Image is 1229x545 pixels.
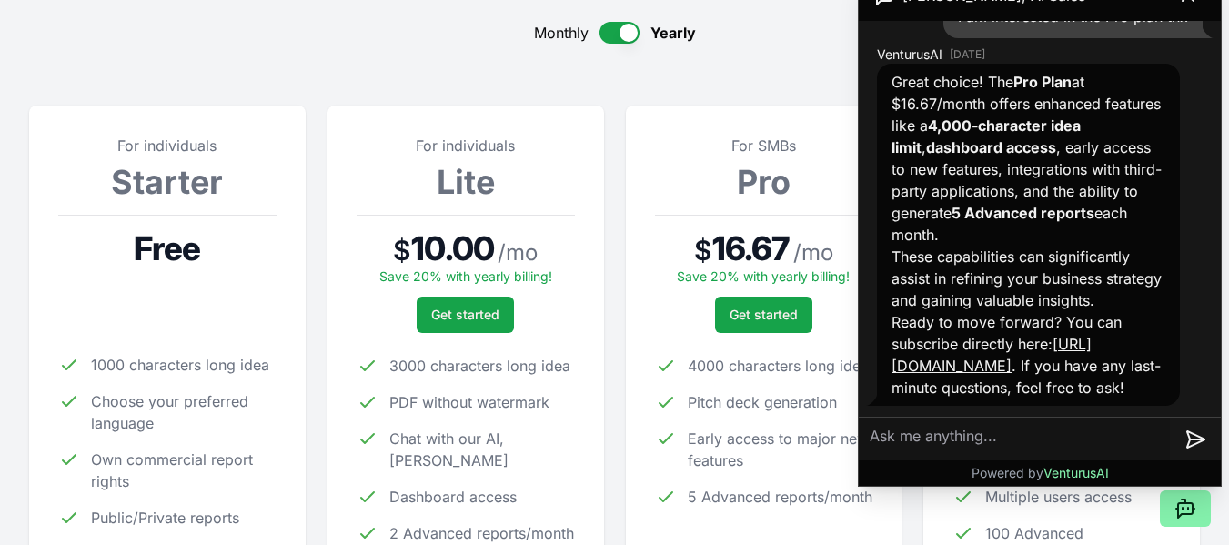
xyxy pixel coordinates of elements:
[411,230,494,267] span: 10.00
[389,522,574,544] span: 2 Advanced reports/month
[1013,73,1072,91] strong: Pro Plan
[431,306,499,324] span: Get started
[91,507,239,529] span: Public/Private reports
[877,45,942,64] span: VenturusAI
[950,47,985,62] time: [DATE]
[730,306,798,324] span: Get started
[534,22,589,44] span: Monthly
[972,464,1109,482] p: Powered by
[926,138,1056,156] strong: dashboard access
[712,230,791,267] span: 16.67
[498,238,538,267] span: / mo
[688,428,873,471] span: Early access to major new features
[688,486,872,508] span: 5 Advanced reports/month
[677,268,850,284] span: Save 20% with yearly billing!
[650,22,696,44] span: Yearly
[389,391,549,413] span: PDF without watermark
[417,297,514,333] button: Get started
[688,355,869,377] span: 4000 characters long idea
[793,238,833,267] span: / mo
[1043,465,1109,480] span: VenturusAI
[655,164,873,200] h3: Pro
[389,355,570,377] span: 3000 characters long idea
[357,164,575,200] h3: Lite
[389,428,575,471] span: Chat with our AI, [PERSON_NAME]
[389,486,517,508] span: Dashboard access
[91,354,269,376] span: 1000 characters long idea
[91,390,277,434] span: Choose your preferred language
[357,135,575,156] p: For individuals
[892,71,1165,246] p: Great choice! The at $16.67/month offers enhanced features like a , , early access to new feature...
[715,297,812,333] button: Get started
[58,164,277,200] h3: Starter
[58,135,277,156] p: For individuals
[892,246,1165,311] p: These capabilities can significantly assist in refining your business strategy and gaining valuab...
[379,268,552,284] span: Save 20% with yearly billing!
[892,311,1165,399] p: Ready to move forward? You can subscribe directly here: . If you have any last-minute questions, ...
[91,449,277,492] span: Own commercial report rights
[655,135,873,156] p: For SMBs
[985,486,1132,508] span: Multiple users access
[393,234,411,267] span: $
[688,391,837,413] span: Pitch deck generation
[952,204,1094,222] strong: 5 Advanced reports
[892,116,1081,156] strong: 4,000-character idea limit
[694,234,712,267] span: $
[134,230,200,267] span: Free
